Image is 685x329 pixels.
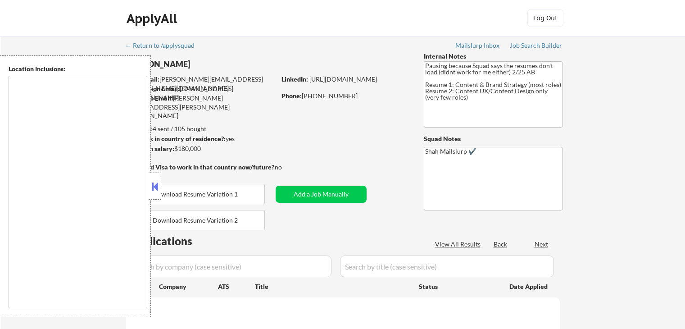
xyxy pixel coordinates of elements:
[125,42,203,51] a: ← Return to /applysquad
[125,42,203,49] div: ← Return to /applysquad
[281,75,308,83] strong: LinkedIn:
[535,240,549,249] div: Next
[126,210,265,230] button: Download Resume Variation 2
[281,91,409,101] div: [PHONE_NUMBER]
[309,75,377,83] a: [URL][DOMAIN_NAME]
[424,134,563,143] div: Squad Notes
[509,282,549,291] div: Date Applied
[127,84,276,102] div: [EMAIL_ADDRESS][DOMAIN_NAME]
[126,184,265,204] button: Download Resume Variation 1
[129,236,218,247] div: Applications
[127,11,180,26] div: ApplyAll
[510,42,563,49] div: Job Search Builder
[276,186,367,203] button: Add a Job Manually
[126,135,226,142] strong: Can work in country of residence?:
[126,163,276,171] strong: Will need Visa to work in that country now/future?:
[126,144,276,153] div: $180,000
[340,256,554,277] input: Search by title (case sensitive)
[129,256,331,277] input: Search by company (case sensitive)
[275,163,300,172] div: no
[455,42,500,49] div: Mailslurp Inbox
[527,9,563,27] button: Log Out
[126,94,276,120] div: [PERSON_NAME][EMAIL_ADDRESS][PERSON_NAME][DOMAIN_NAME]
[281,92,302,100] strong: Phone:
[126,124,276,133] div: 64 sent / 105 bought
[424,52,563,61] div: Internal Notes
[455,42,500,51] a: Mailslurp Inbox
[419,278,496,294] div: Status
[127,75,276,92] div: [PERSON_NAME][EMAIL_ADDRESS][PERSON_NAME][DOMAIN_NAME]
[159,282,218,291] div: Company
[255,282,410,291] div: Title
[126,134,273,143] div: yes
[9,64,147,73] div: Location Inclusions:
[126,59,311,70] div: [PERSON_NAME]
[218,282,255,291] div: ATS
[435,240,483,249] div: View All Results
[494,240,508,249] div: Back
